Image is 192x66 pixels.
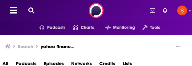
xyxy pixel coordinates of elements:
[18,43,33,49] h3: Search
[135,23,160,33] button: open menu
[47,23,65,32] span: Podcasts
[89,3,104,18] img: Podchaser - Follow, Share and Rate Podcasts
[150,23,160,32] span: Tools
[177,6,187,15] img: User Profile
[174,43,182,50] button: Show More Button
[147,5,158,16] a: Show notifications dropdown
[32,23,66,33] button: open menu
[113,23,135,32] span: Monitoring
[65,23,94,33] a: Charts
[81,23,94,32] span: Charts
[98,23,135,33] button: open menu
[160,5,170,16] a: Show notifications dropdown
[177,6,187,15] a: Logged in as skylar.peters
[41,43,77,49] h3: yahoo finance: market domination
